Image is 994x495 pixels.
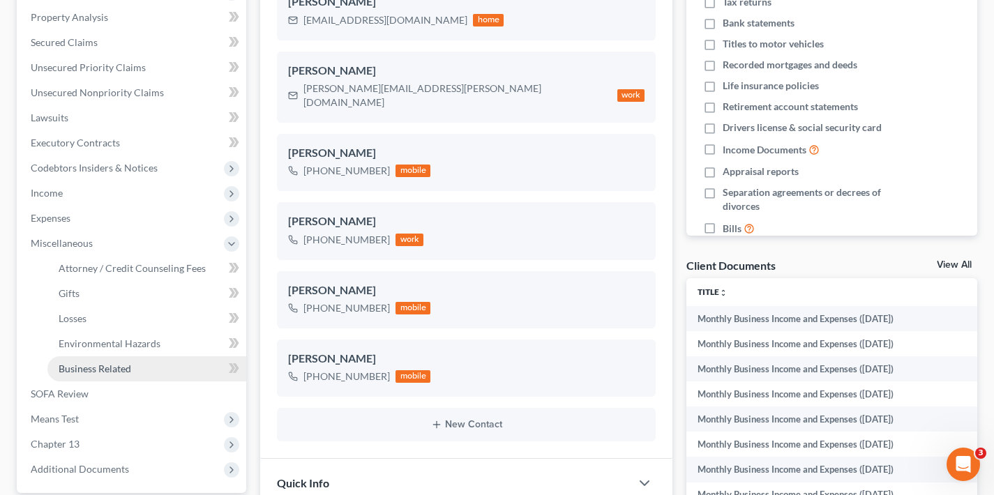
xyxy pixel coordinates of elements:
[31,137,120,148] span: Executory Contracts
[288,282,645,299] div: [PERSON_NAME]
[31,438,80,450] span: Chapter 13
[31,36,98,48] span: Secured Claims
[31,187,63,199] span: Income
[303,370,390,383] div: [PHONE_NUMBER]
[288,145,645,162] div: [PERSON_NAME]
[396,370,430,383] div: mobile
[288,63,645,79] div: [PERSON_NAME]
[396,302,430,314] div: mobile
[723,100,858,114] span: Retirement account statements
[20,130,246,155] a: Executory Contracts
[719,289,728,297] i: unfold_more
[723,121,882,135] span: Drivers license & social security card
[31,388,89,399] span: SOFA Review
[288,419,645,430] button: New Contact
[20,80,246,105] a: Unsecured Nonpriority Claims
[47,306,246,331] a: Losses
[947,448,980,481] iframe: Intercom live chat
[31,86,164,98] span: Unsecured Nonpriority Claims
[59,287,80,299] span: Gifts
[59,363,131,374] span: Business Related
[31,112,68,123] span: Lawsuits
[31,162,158,174] span: Codebtors Insiders & Notices
[686,258,776,273] div: Client Documents
[723,37,824,51] span: Titles to motor vehicles
[303,301,390,315] div: [PHONE_NUMBER]
[303,164,390,178] div: [PHONE_NUMBER]
[723,143,806,157] span: Income Documents
[396,165,430,177] div: mobile
[31,413,79,425] span: Means Test
[20,5,246,30] a: Property Analysis
[20,105,246,130] a: Lawsuits
[723,222,741,236] span: Bills
[303,233,390,247] div: [PHONE_NUMBER]
[59,337,160,349] span: Environmental Hazards
[303,13,467,27] div: [EMAIL_ADDRESS][DOMAIN_NAME]
[31,61,146,73] span: Unsecured Priority Claims
[723,16,795,30] span: Bank statements
[47,281,246,306] a: Gifts
[723,185,892,213] span: Separation agreements or decrees of divorces
[277,476,329,489] span: Quick Info
[31,11,108,23] span: Property Analysis
[937,260,972,270] a: View All
[59,312,86,324] span: Losses
[47,356,246,381] a: Business Related
[31,237,93,249] span: Miscellaneous
[723,165,799,178] span: Appraisal reports
[288,213,645,230] div: [PERSON_NAME]
[31,463,129,475] span: Additional Documents
[975,448,986,459] span: 3
[20,381,246,406] a: SOFA Review
[288,351,645,367] div: [PERSON_NAME]
[473,14,504,26] div: home
[47,256,246,281] a: Attorney / Credit Counseling Fees
[723,58,857,72] span: Recorded mortgages and deeds
[47,331,246,356] a: Environmental Hazards
[396,234,423,246] div: work
[723,79,819,93] span: Life insurance policies
[20,55,246,80] a: Unsecured Priority Claims
[59,262,206,274] span: Attorney / Credit Counseling Fees
[20,30,246,55] a: Secured Claims
[31,212,70,224] span: Expenses
[698,287,728,297] a: Titleunfold_more
[303,82,612,109] div: [PERSON_NAME][EMAIL_ADDRESS][PERSON_NAME][DOMAIN_NAME]
[617,89,645,102] div: work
